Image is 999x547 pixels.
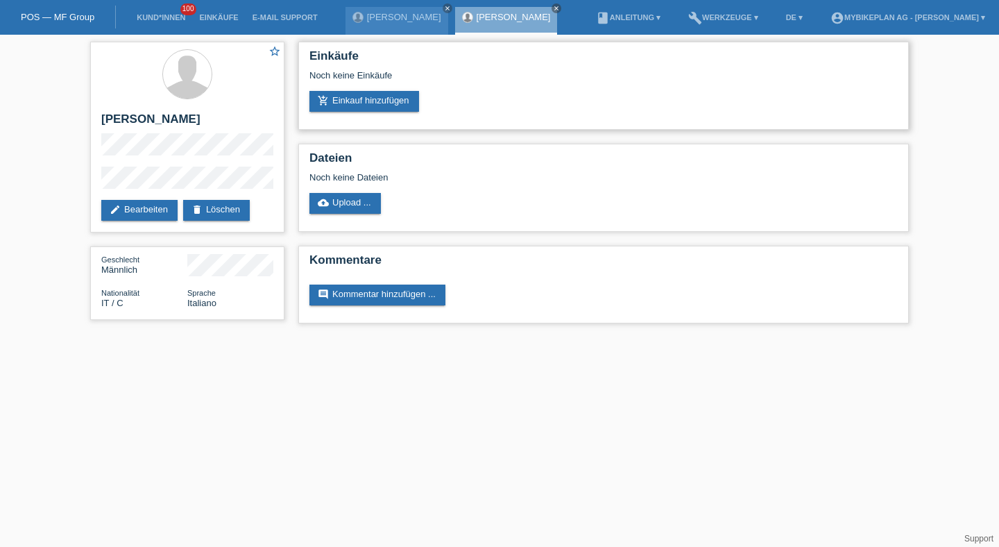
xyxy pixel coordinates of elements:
[477,12,551,22] a: [PERSON_NAME]
[101,112,273,133] h2: [PERSON_NAME]
[183,200,250,221] a: deleteLöschen
[246,13,325,22] a: E-Mail Support
[187,298,216,308] span: Italiano
[779,13,810,22] a: DE ▾
[318,95,329,106] i: add_shopping_cart
[309,172,733,183] div: Noch keine Dateien
[101,255,139,264] span: Geschlecht
[589,13,667,22] a: bookAnleitung ▾
[101,289,139,297] span: Nationalität
[596,11,610,25] i: book
[688,11,702,25] i: build
[187,289,216,297] span: Sprache
[309,91,419,112] a: add_shopping_cartEinkauf hinzufügen
[21,12,94,22] a: POS — MF Group
[101,254,187,275] div: Männlich
[444,5,451,12] i: close
[309,70,898,91] div: Noch keine Einkäufe
[681,13,765,22] a: buildWerkzeuge ▾
[309,285,445,305] a: commentKommentar hinzufügen ...
[268,45,281,58] i: star_border
[110,204,121,215] i: edit
[101,200,178,221] a: editBearbeiten
[309,151,898,172] h2: Dateien
[443,3,452,13] a: close
[191,204,203,215] i: delete
[130,13,192,22] a: Kund*innen
[180,3,197,15] span: 100
[318,289,329,300] i: comment
[367,12,441,22] a: [PERSON_NAME]
[552,3,561,13] a: close
[318,197,329,208] i: cloud_upload
[101,298,123,308] span: Italien / C / 19.04.2002
[309,49,898,70] h2: Einkäufe
[309,193,381,214] a: cloud_uploadUpload ...
[830,11,844,25] i: account_circle
[964,534,993,544] a: Support
[192,13,245,22] a: Einkäufe
[553,5,560,12] i: close
[268,45,281,60] a: star_border
[823,13,992,22] a: account_circleMybikeplan AG - [PERSON_NAME] ▾
[309,253,898,274] h2: Kommentare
